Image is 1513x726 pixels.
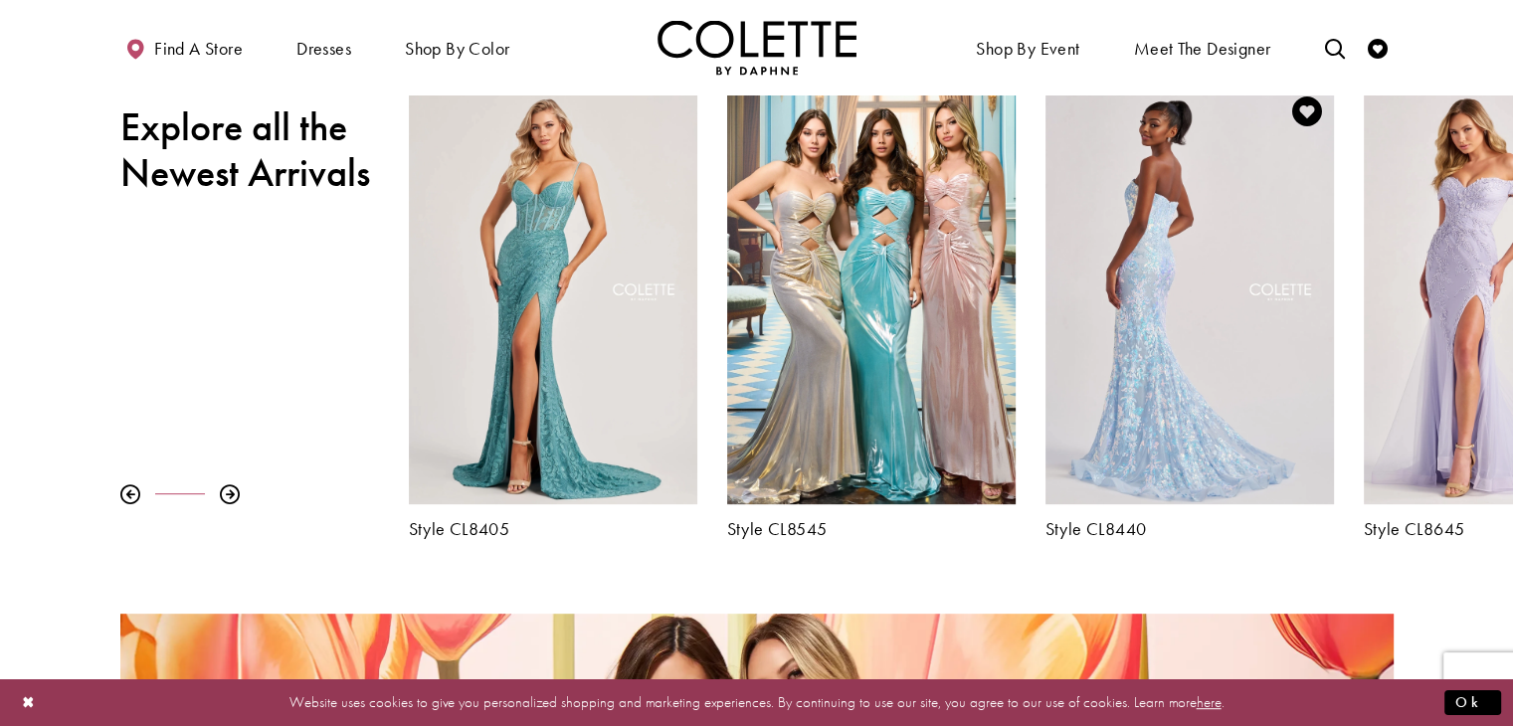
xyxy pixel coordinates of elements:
a: Toggle search [1319,20,1349,75]
div: Colette by Daphne Style No. CL8405 [394,70,712,554]
a: Visit Colette by Daphne Style No. CL8545 Page [727,85,1016,504]
h2: Explore all the Newest Arrivals [120,104,379,196]
button: Close Dialog [12,685,46,720]
span: Shop by color [400,20,514,75]
a: here [1197,692,1222,712]
a: Find a store [120,20,248,75]
a: Add to Wishlist [1286,91,1328,132]
span: Shop By Event [971,20,1084,75]
a: Visit Home Page [658,20,856,75]
span: Meet the designer [1134,39,1271,59]
img: Colette by Daphne [658,20,856,75]
a: Visit Colette by Daphne Style No. CL8405 Page [409,85,697,504]
a: Style CL8405 [409,519,697,539]
a: Visit Colette by Daphne Style No. CL8440 Page [1045,85,1334,504]
a: Style CL8545 [727,519,1016,539]
a: Style CL8440 [1045,519,1334,539]
span: Find a store [154,39,243,59]
span: Shop By Event [976,39,1079,59]
button: Submit Dialog [1444,690,1501,715]
span: Dresses [291,20,356,75]
p: Website uses cookies to give you personalized shopping and marketing experiences. By continuing t... [143,689,1370,716]
div: Colette by Daphne Style No. CL8440 [1031,70,1349,554]
div: Colette by Daphne Style No. CL8545 [712,70,1031,554]
a: Check Wishlist [1363,20,1393,75]
span: Shop by color [405,39,509,59]
a: Meet the designer [1129,20,1276,75]
span: Dresses [296,39,351,59]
